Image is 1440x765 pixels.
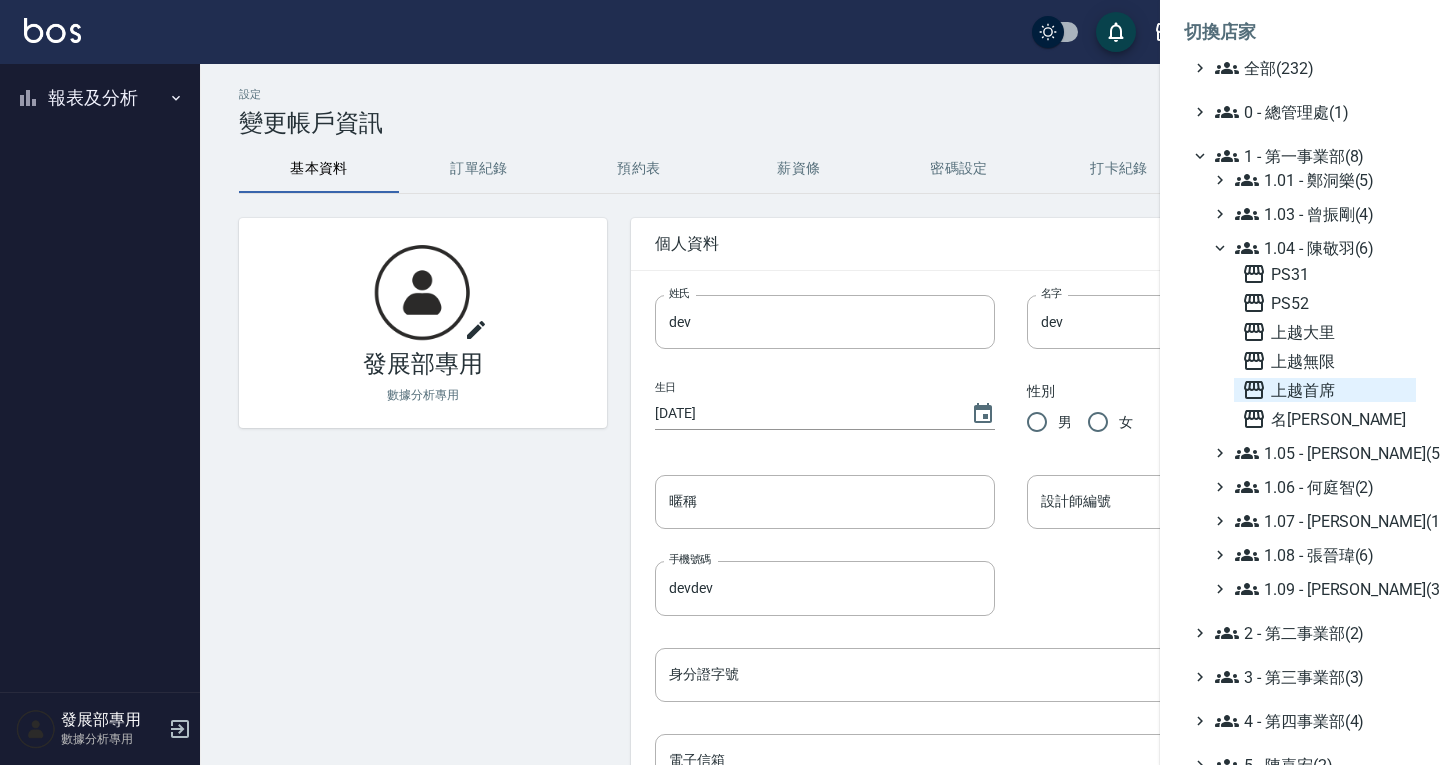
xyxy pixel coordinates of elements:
[1215,621,1408,645] span: 2 - 第二事業部(2)
[1235,236,1408,260] span: 1.04 - 陳敬羽(6)
[1235,475,1408,499] span: 1.06 - 何庭智(2)
[1215,144,1408,168] span: 1 - 第一事業部(8)
[1184,8,1416,56] li: 切換店家
[1235,543,1408,567] span: 1.08 - 張晉瑋(6)
[1235,168,1408,192] span: 1.01 - 鄭洞樂(5)
[1242,378,1408,402] span: 上越首席
[1242,349,1408,373] span: 上越無限
[1235,509,1408,533] span: 1.07 - [PERSON_NAME](11)
[1215,665,1408,689] span: 3 - 第三事業部(3)
[1235,441,1408,465] span: 1.05 - [PERSON_NAME](5)
[1215,56,1408,80] span: 全部(232)
[1215,709,1408,733] span: 4 - 第四事業部(4)
[1242,291,1408,315] span: PS52
[1242,320,1408,344] span: 上越大里
[1235,577,1408,601] span: 1.09 - [PERSON_NAME](3)
[1215,100,1408,124] span: 0 - 總管理處(1)
[1242,407,1408,431] span: 名[PERSON_NAME]
[1242,262,1408,286] span: PS31
[1235,202,1408,226] span: 1.03 - 曾振剛(4)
